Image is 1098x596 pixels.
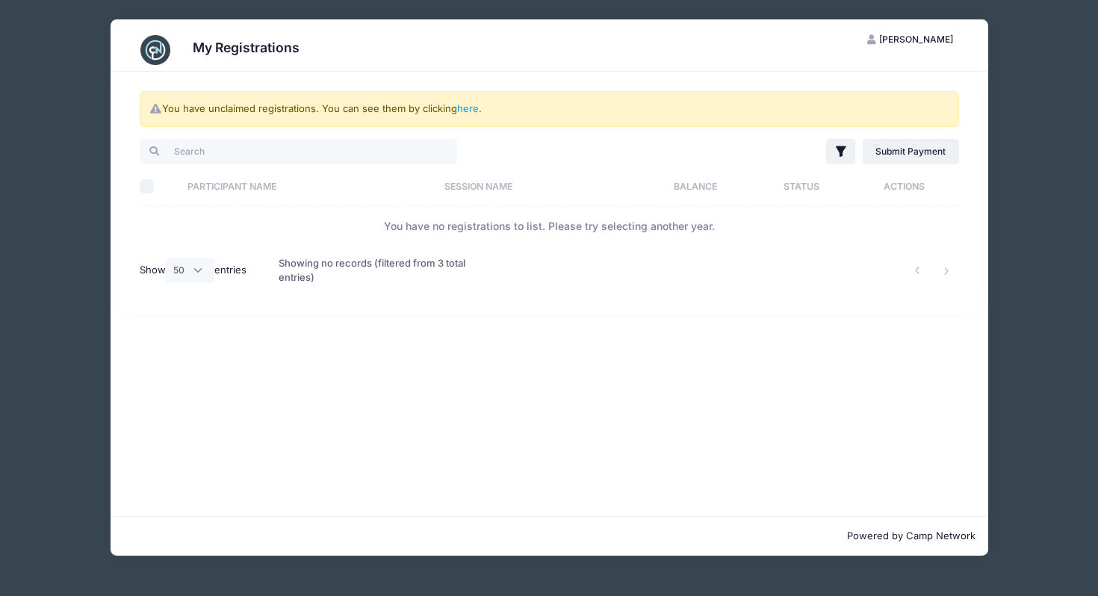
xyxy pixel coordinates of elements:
[180,167,437,206] th: Participant Name: activate to sort column ascending
[140,139,457,164] input: Search
[140,35,170,65] img: CampNetwork
[140,206,959,246] td: You have no registrations to list. Please try selecting another year.
[638,167,754,206] th: Balance: activate to sort column ascending
[166,258,215,283] select: Showentries
[140,258,247,283] label: Show entries
[863,139,959,164] a: Submit Payment
[849,167,959,206] th: Actions: activate to sort column ascending
[140,167,181,206] th: Select All
[122,529,976,544] p: Powered by Camp Network
[457,102,479,114] a: here
[279,246,473,295] div: Showing no records (filtered from 3 total entries)
[879,34,953,45] span: [PERSON_NAME]
[140,91,959,127] div: You have unclaimed registrations. You can see them by clicking .
[437,167,638,206] th: Session Name: activate to sort column ascending
[754,167,849,206] th: Status: activate to sort column ascending
[854,27,967,52] button: [PERSON_NAME]
[193,40,300,55] h3: My Registrations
